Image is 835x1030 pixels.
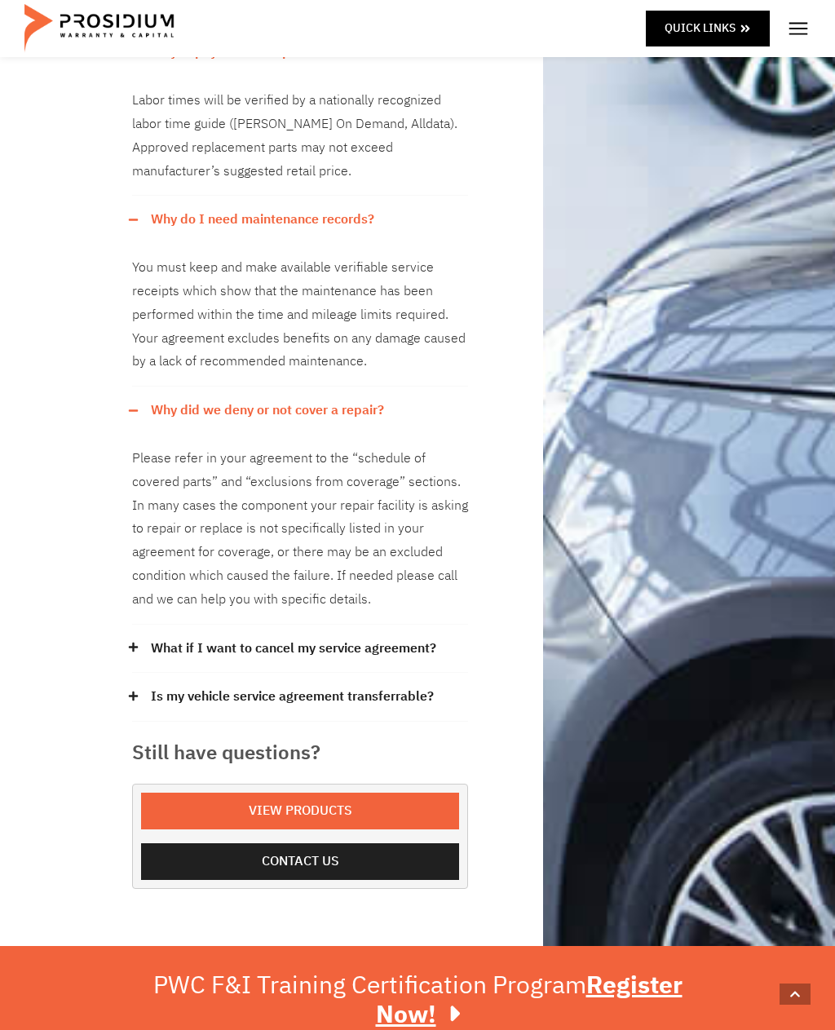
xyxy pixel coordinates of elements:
[132,435,468,625] div: Why did we deny or not cover a repair?
[132,196,468,244] div: Why do I need maintenance records?
[151,685,434,709] a: Is my vehicle service agreement transferrable?
[141,793,459,829] a: View Products
[132,625,468,674] div: What if I want to cancel my service agreement?
[124,970,711,1029] div: PWC F&I Training Certification Program
[132,77,468,196] div: Do you pay for all the parts and all the labor?
[132,673,468,722] div: Is my vehicle service agreement transferrable?
[132,244,468,387] div: Why do I need maintenance records?
[151,399,384,422] a: Why did we deny or not cover a repair?
[249,799,352,823] span: View Products
[151,637,436,661] a: What if I want to cancel my service agreement?
[132,387,468,435] div: Why did we deny or not cover a repair?
[132,738,468,767] h3: Still have questions?
[141,843,459,880] a: Contact us
[646,11,770,46] a: Quick Links
[665,18,736,38] span: Quick Links
[262,850,339,873] span: Contact us
[151,208,374,232] a: Why do I need maintenance records?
